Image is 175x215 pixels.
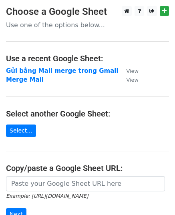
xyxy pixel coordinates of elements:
[6,125,36,137] a: Select...
[6,76,44,83] a: Merge Mail
[6,193,88,199] small: Example: [URL][DOMAIN_NAME]
[119,67,139,74] a: View
[6,67,119,74] a: Gửi bằng Mail merge trong Gmail
[6,163,169,173] h4: Copy/paste a Google Sheet URL:
[127,77,139,83] small: View
[6,176,165,191] input: Paste your Google Sheet URL here
[6,21,169,29] p: Use one of the options below...
[6,54,169,63] h4: Use a recent Google Sheet:
[6,6,169,18] h3: Choose a Google Sheet
[6,109,169,119] h4: Select another Google Sheet:
[127,68,139,74] small: View
[119,76,139,83] a: View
